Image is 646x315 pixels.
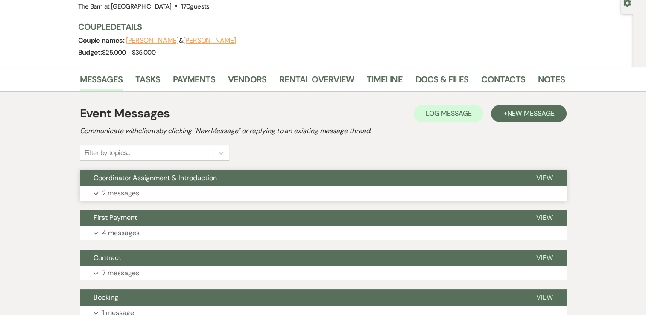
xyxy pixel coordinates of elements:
button: 4 messages [80,226,567,240]
span: Couple names: [78,36,126,45]
span: First Payment [94,213,137,222]
span: Coordinator Assignment & Introduction [94,173,217,182]
span: Budget: [78,48,102,57]
button: First Payment [80,210,523,226]
h1: Event Messages [80,105,170,122]
p: 7 messages [102,268,139,279]
button: +New Message [491,105,566,122]
span: & [126,36,236,45]
h3: Couple Details [78,21,556,33]
a: Messages [80,73,123,91]
button: [PERSON_NAME] [126,37,179,44]
span: Log Message [426,109,471,118]
a: Payments [173,73,215,91]
span: Booking [94,293,118,302]
a: Docs & Files [415,73,468,91]
button: 2 messages [80,186,567,201]
a: Notes [538,73,565,91]
span: $25,000 - $35,000 [102,48,155,57]
div: Filter by topics... [85,148,130,158]
a: Rental Overview [279,73,354,91]
button: View [523,289,567,306]
span: Contract [94,253,121,262]
a: Vendors [228,73,266,91]
h2: Communicate with clients by clicking "New Message" or replying to an existing message thread. [80,126,567,136]
span: View [536,253,553,262]
a: Contacts [481,73,525,91]
a: Timeline [367,73,403,91]
button: Log Message [414,105,483,122]
span: New Message [507,109,554,118]
button: View [523,170,567,186]
button: View [523,250,567,266]
button: View [523,210,567,226]
span: View [536,213,553,222]
span: View [536,173,553,182]
p: 2 messages [102,188,139,199]
button: 7 messages [80,266,567,280]
button: Coordinator Assignment & Introduction [80,170,523,186]
button: Booking [80,289,523,306]
button: Contract [80,250,523,266]
a: Tasks [135,73,160,91]
button: [PERSON_NAME] [183,37,236,44]
span: The Barn at [GEOGRAPHIC_DATA] [78,2,171,11]
p: 4 messages [102,227,140,239]
span: 170 guests [181,2,209,11]
span: View [536,293,553,302]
